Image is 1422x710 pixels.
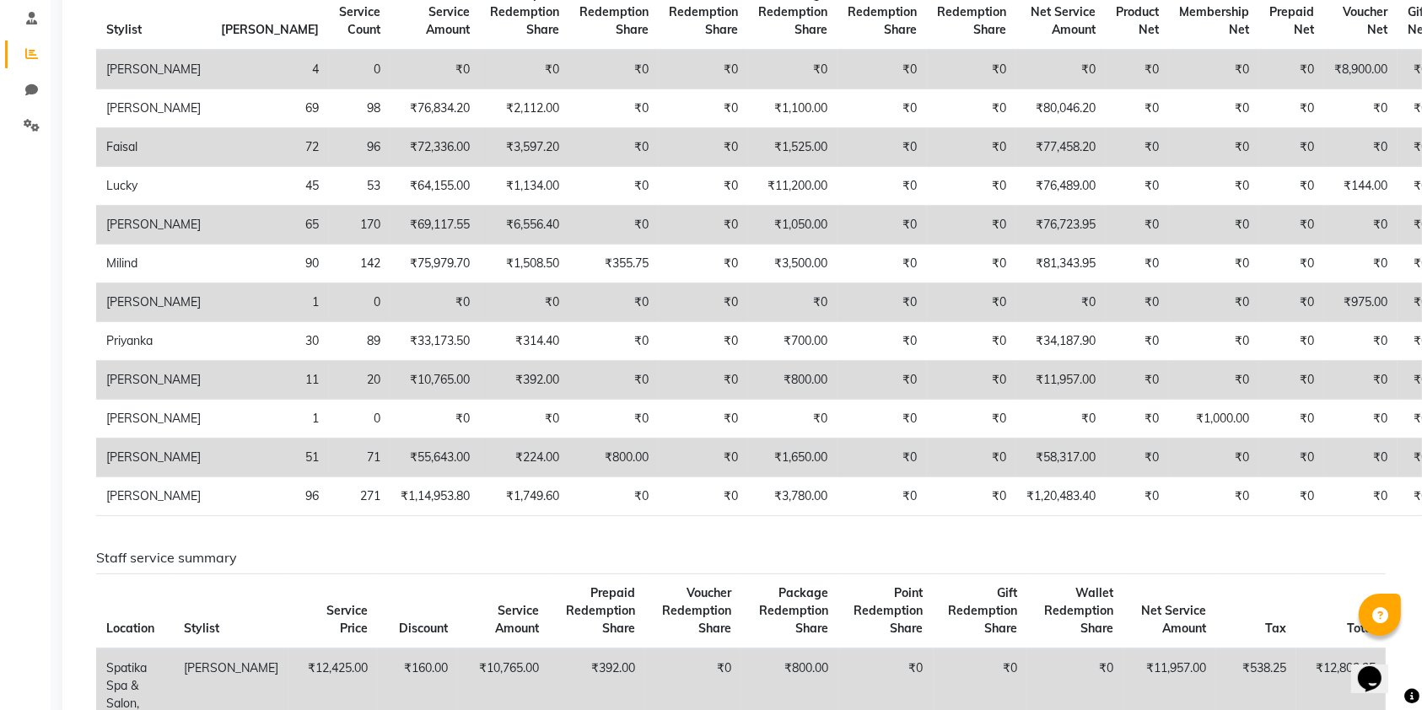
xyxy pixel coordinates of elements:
[1106,128,1169,167] td: ₹0
[748,167,838,206] td: ₹11,200.00
[329,361,391,400] td: 20
[211,361,329,400] td: 11
[1169,89,1259,128] td: ₹0
[480,89,569,128] td: ₹2,112.00
[1351,643,1405,693] iframe: chat widget
[1259,206,1324,245] td: ₹0
[659,50,748,89] td: ₹0
[106,22,142,37] span: Stylist
[1259,283,1324,322] td: ₹0
[566,585,635,636] span: Prepaid Redemption Share
[569,89,659,128] td: ₹0
[1259,167,1324,206] td: ₹0
[927,128,1016,167] td: ₹0
[1259,128,1324,167] td: ₹0
[329,400,391,438] td: 0
[211,322,329,361] td: 30
[927,89,1016,128] td: ₹0
[1169,322,1259,361] td: ₹0
[1106,206,1169,245] td: ₹0
[1324,167,1398,206] td: ₹144.00
[569,206,659,245] td: ₹0
[1324,400,1398,438] td: ₹0
[329,245,391,283] td: 142
[495,603,539,636] span: Service Amount
[480,400,569,438] td: ₹0
[1106,322,1169,361] td: ₹0
[480,283,569,322] td: ₹0
[748,128,838,167] td: ₹1,525.00
[838,89,927,128] td: ₹0
[1031,4,1096,37] span: Net Service Amount
[927,206,1016,245] td: ₹0
[1324,50,1398,89] td: ₹8,900.00
[1343,4,1387,37] span: Voucher Net
[184,621,219,636] span: Stylist
[480,206,569,245] td: ₹6,556.40
[1324,245,1398,283] td: ₹0
[748,322,838,361] td: ₹700.00
[1044,585,1113,636] span: Wallet Redemption Share
[96,322,211,361] td: Priyanka
[1169,128,1259,167] td: ₹0
[1259,89,1324,128] td: ₹0
[927,361,1016,400] td: ₹0
[211,206,329,245] td: 65
[1324,128,1398,167] td: ₹0
[659,283,748,322] td: ₹0
[211,438,329,477] td: 51
[391,400,480,438] td: ₹0
[1141,603,1206,636] span: Net Service Amount
[1259,50,1324,89] td: ₹0
[339,4,380,37] span: Service Count
[96,400,211,438] td: [PERSON_NAME]
[838,438,927,477] td: ₹0
[1259,361,1324,400] td: ₹0
[838,128,927,167] td: ₹0
[1016,322,1106,361] td: ₹34,187.90
[480,167,569,206] td: ₹1,134.00
[659,361,748,400] td: ₹0
[1169,283,1259,322] td: ₹0
[1324,438,1398,477] td: ₹0
[1169,167,1259,206] td: ₹0
[391,167,480,206] td: ₹64,155.00
[1269,4,1314,37] span: Prepaid Net
[569,167,659,206] td: ₹0
[96,167,211,206] td: Lucky
[329,438,391,477] td: 71
[329,283,391,322] td: 0
[329,322,391,361] td: 89
[329,167,391,206] td: 53
[96,550,1386,566] h6: Staff service summary
[391,206,480,245] td: ₹69,117.55
[96,206,211,245] td: [PERSON_NAME]
[927,245,1016,283] td: ₹0
[326,603,368,636] span: Service Price
[1106,167,1169,206] td: ₹0
[748,400,838,438] td: ₹0
[399,621,448,636] span: Discount
[329,128,391,167] td: 96
[1169,206,1259,245] td: ₹0
[748,477,838,516] td: ₹3,780.00
[759,585,828,636] span: Package Redemption Share
[1016,438,1106,477] td: ₹58,317.00
[1106,283,1169,322] td: ₹0
[391,438,480,477] td: ₹55,643.00
[659,400,748,438] td: ₹0
[211,167,329,206] td: 45
[480,361,569,400] td: ₹392.00
[927,167,1016,206] td: ₹0
[1259,245,1324,283] td: ₹0
[480,322,569,361] td: ₹314.40
[569,477,659,516] td: ₹0
[1179,4,1249,37] span: Membership Net
[1259,400,1324,438] td: ₹0
[1016,50,1106,89] td: ₹0
[391,283,480,322] td: ₹0
[391,361,480,400] td: ₹10,765.00
[480,245,569,283] td: ₹1,508.50
[391,89,480,128] td: ₹76,834.20
[569,50,659,89] td: ₹0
